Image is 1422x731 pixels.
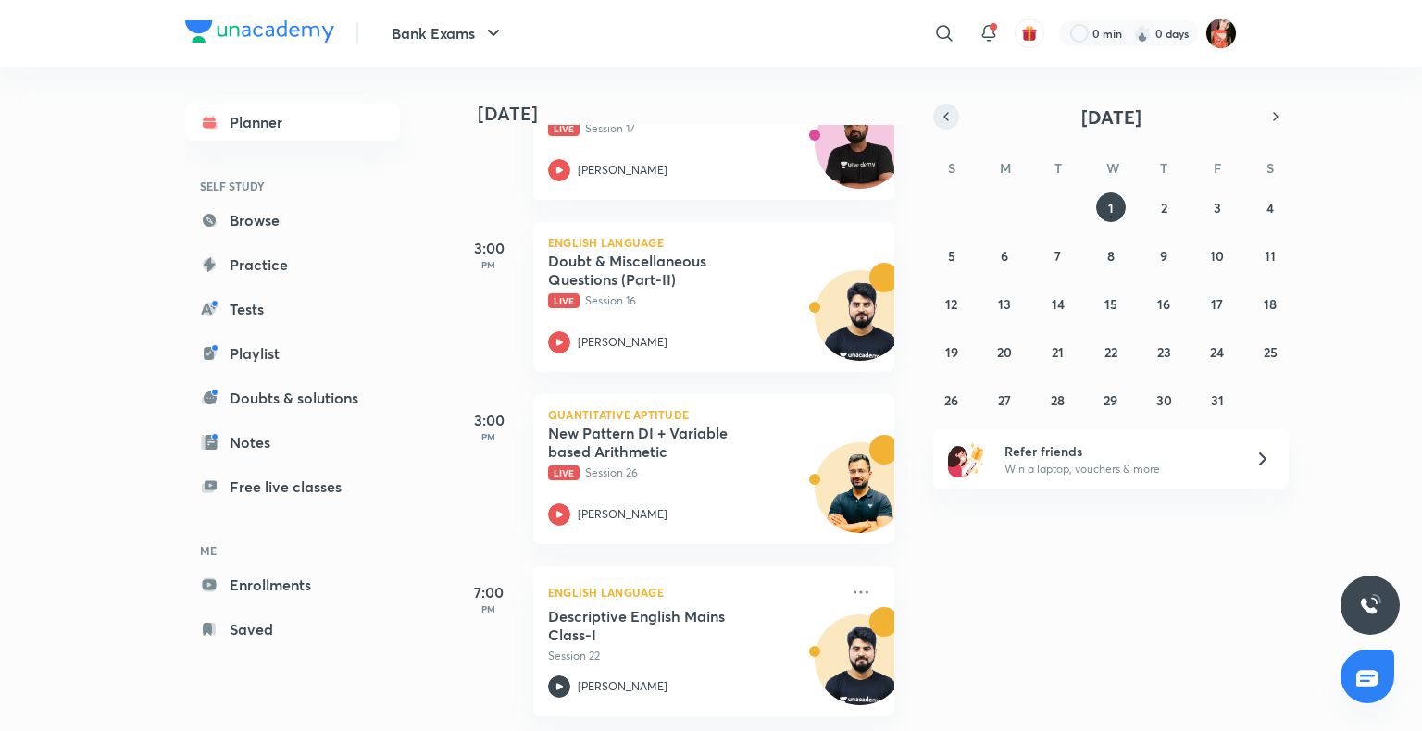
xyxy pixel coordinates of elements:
p: PM [452,431,526,442]
p: Win a laptop, vouchers & more [1004,461,1232,477]
button: October 17, 2025 [1203,289,1232,318]
span: Live [548,465,580,480]
abbr: October 31, 2025 [1211,391,1224,409]
abbr: October 1, 2025 [1108,199,1114,217]
button: October 3, 2025 [1203,192,1232,222]
button: October 24, 2025 [1203,337,1232,366]
button: October 30, 2025 [1149,385,1179,415]
button: October 7, 2025 [1043,241,1073,270]
abbr: October 2, 2025 [1161,199,1167,217]
abbr: Friday [1214,159,1221,177]
img: avatar [1021,25,1038,42]
h5: 7:00 [452,581,526,603]
img: Avatar [816,108,904,197]
abbr: October 3, 2025 [1214,199,1221,217]
abbr: October 14, 2025 [1052,295,1065,313]
abbr: October 22, 2025 [1104,343,1117,361]
button: October 28, 2025 [1043,385,1073,415]
abbr: October 7, 2025 [1054,247,1061,265]
button: October 23, 2025 [1149,337,1179,366]
abbr: October 11, 2025 [1265,247,1276,265]
a: Practice [185,246,400,283]
a: Doubts & solutions [185,379,400,416]
p: [PERSON_NAME] [578,162,667,179]
button: October 8, 2025 [1096,241,1126,270]
h4: [DATE] [478,103,913,125]
button: October 9, 2025 [1149,241,1179,270]
abbr: October 24, 2025 [1210,343,1224,361]
img: Company Logo [185,20,334,43]
abbr: October 25, 2025 [1264,343,1278,361]
p: PM [452,603,526,614]
p: [PERSON_NAME] [578,678,667,695]
img: referral [948,440,985,477]
h6: ME [185,535,400,566]
abbr: October 13, 2025 [998,295,1011,313]
abbr: October 9, 2025 [1160,247,1167,265]
abbr: October 4, 2025 [1266,199,1274,217]
p: Session 26 [548,465,839,481]
abbr: Thursday [1160,159,1167,177]
button: October 19, 2025 [937,337,967,366]
button: October 1, 2025 [1096,192,1126,222]
abbr: October 17, 2025 [1211,295,1223,313]
a: Playlist [185,335,400,372]
abbr: October 19, 2025 [945,343,958,361]
a: Tests [185,291,400,328]
h6: SELF STUDY [185,170,400,202]
img: streak [1133,24,1152,43]
abbr: Tuesday [1054,159,1062,177]
button: October 6, 2025 [990,241,1019,270]
abbr: October 20, 2025 [997,343,1012,361]
abbr: October 15, 2025 [1104,295,1117,313]
button: Bank Exams [380,15,516,52]
button: October 2, 2025 [1149,192,1179,222]
span: Live [548,293,580,308]
h6: Refer friends [1004,441,1232,461]
a: Notes [185,424,400,461]
img: Avatar [816,625,904,713]
button: October 16, 2025 [1149,289,1179,318]
abbr: Saturday [1266,159,1274,177]
abbr: October 21, 2025 [1052,343,1064,361]
abbr: October 28, 2025 [1051,391,1065,409]
a: Company Logo [185,20,334,47]
a: Saved [185,611,400,648]
p: Session 16 [548,292,839,309]
p: Quantitative Aptitude [548,409,879,420]
h5: 3:00 [452,237,526,259]
p: English Language [548,237,879,248]
button: October 26, 2025 [937,385,967,415]
button: October 20, 2025 [990,337,1019,366]
img: Avatar [816,280,904,369]
h5: New Pattern DI + Variable based Arithmetic [548,424,779,461]
a: Free live classes [185,468,400,505]
button: October 5, 2025 [937,241,967,270]
p: English Language [548,581,839,603]
p: Session 22 [548,648,839,664]
p: [PERSON_NAME] [578,506,667,523]
abbr: October 27, 2025 [998,391,1011,409]
h5: 3:00 [452,409,526,431]
button: October 27, 2025 [990,385,1019,415]
button: avatar [1015,19,1044,48]
button: October 14, 2025 [1043,289,1073,318]
button: October 25, 2025 [1255,337,1285,366]
abbr: Wednesday [1106,159,1119,177]
a: Browse [185,202,400,239]
button: October 4, 2025 [1255,192,1285,222]
abbr: Monday [1000,159,1011,177]
button: October 22, 2025 [1096,337,1126,366]
button: October 18, 2025 [1255,289,1285,318]
abbr: Sunday [948,159,955,177]
a: Planner [185,104,400,141]
abbr: October 12, 2025 [945,295,957,313]
button: October 31, 2025 [1203,385,1232,415]
abbr: October 26, 2025 [944,391,958,409]
abbr: October 16, 2025 [1157,295,1170,313]
abbr: October 29, 2025 [1104,391,1117,409]
h5: Descriptive English Mains Class-I [548,607,779,644]
abbr: October 18, 2025 [1264,295,1277,313]
abbr: October 8, 2025 [1107,247,1115,265]
button: October 29, 2025 [1096,385,1126,415]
